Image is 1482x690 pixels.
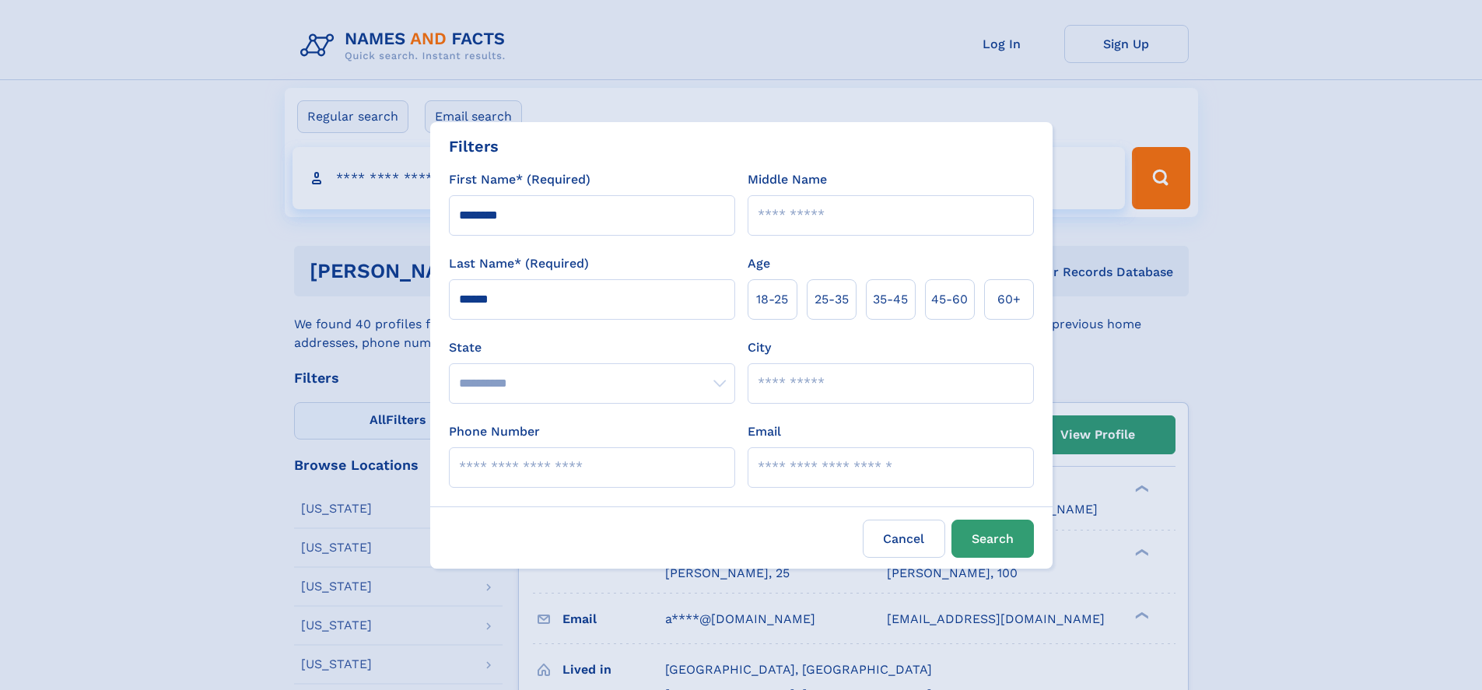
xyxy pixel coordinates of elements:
[449,338,735,357] label: State
[873,290,908,309] span: 35‑45
[449,254,589,273] label: Last Name* (Required)
[997,290,1021,309] span: 60+
[863,520,945,558] label: Cancel
[449,135,499,158] div: Filters
[815,290,849,309] span: 25‑35
[748,338,771,357] label: City
[951,520,1034,558] button: Search
[748,254,770,273] label: Age
[756,290,788,309] span: 18‑25
[449,170,590,189] label: First Name* (Required)
[748,170,827,189] label: Middle Name
[748,422,781,441] label: Email
[449,422,540,441] label: Phone Number
[931,290,968,309] span: 45‑60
